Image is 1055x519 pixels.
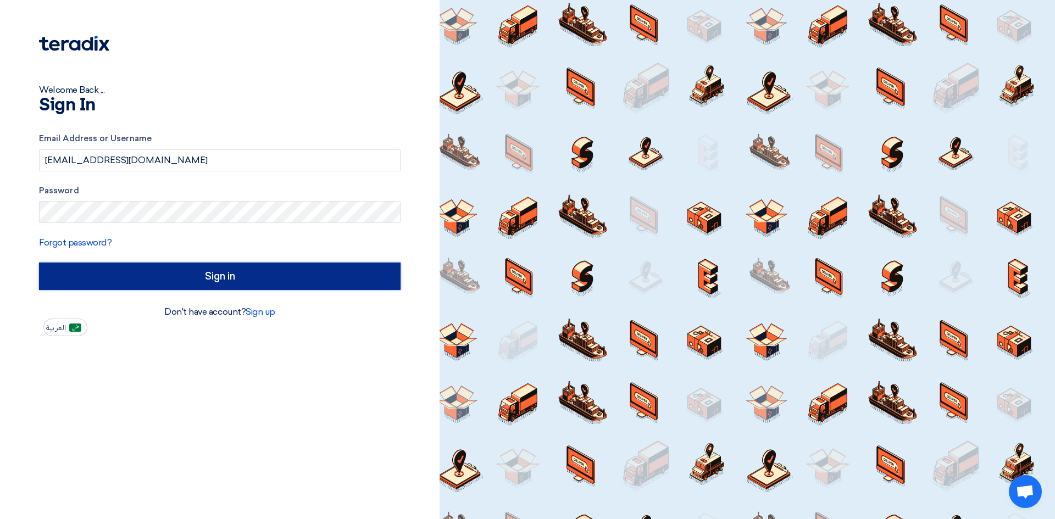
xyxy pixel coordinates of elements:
div: Welcome Back ... [39,83,401,97]
div: Open chat [1009,475,1042,508]
label: Password [39,185,401,197]
a: Forgot password? [39,237,112,248]
input: Enter your business email or username [39,149,401,171]
label: Email Address or Username [39,132,401,145]
img: ar-AR.png [69,323,81,332]
div: Don't have account? [39,305,401,319]
input: Sign in [39,263,401,290]
span: العربية [46,324,66,332]
h1: Sign In [39,97,401,114]
button: العربية [43,319,87,336]
img: Teradix logo [39,36,109,51]
a: Sign up [246,306,275,317]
